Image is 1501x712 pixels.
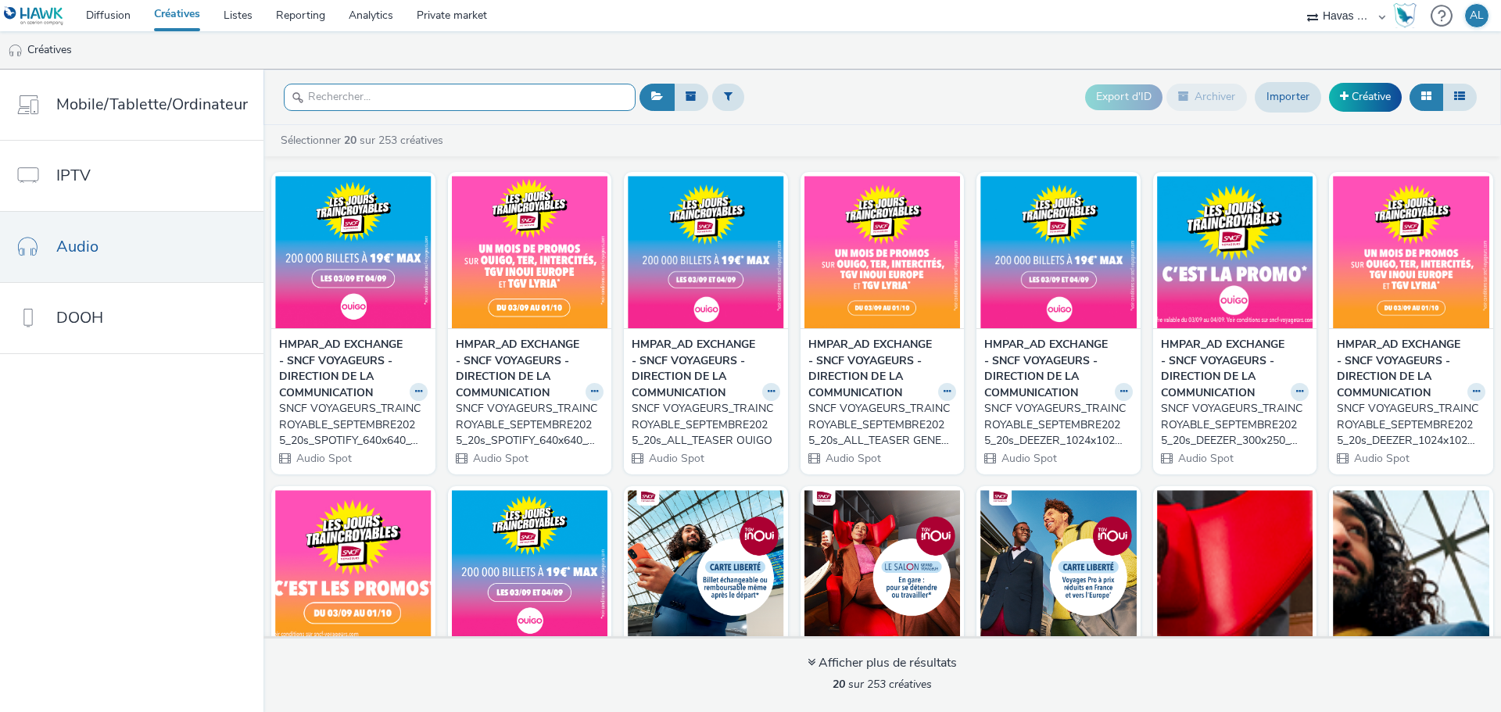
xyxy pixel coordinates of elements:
a: Importer [1255,82,1321,112]
div: SNCF VOYAGEURS_TRAINCROYABLE_SEPTEMBRE2025_20s_SPOTIFY_640x640_TEASER OUIGO [279,401,421,449]
button: Liste [1442,84,1477,110]
img: TGVINOUI_TEMPSFORTPRO_SEPTEMBRE2025_30s_SPOTIFY_640x1640_CARTE LIB BILLET visual [980,490,1137,642]
strong: 20 [833,677,845,692]
div: SNCF VOYAGEURS_TRAINCROYABLE_SEPTEMBRE2025_20s_ALL_TEASER GENERIQUE [808,401,951,449]
span: Audio Spot [1352,451,1410,466]
a: SNCF VOYAGEURS_TRAINCROYABLE_SEPTEMBRE2025_20s_DEEZER_1024x1024_TEASER GENERIQUE [1337,401,1485,449]
img: Hawk Academy [1393,3,1417,28]
img: SNCF VOYAGEURS_TRAINCROYABLE_SEPTEMBRE2025_30s_SPOTIFY_640x640_TEASER OUIGO visual [452,490,608,642]
div: SNCF VOYAGEURS_TRAINCROYABLE_SEPTEMBRE2025_20s_SPOTIFY_640x640_TEASER GENERIQUE [456,401,598,449]
img: undefined Logo [4,6,64,26]
span: Audio Spot [824,451,881,466]
input: Rechercher... [284,84,636,111]
span: sur 253 créatives [833,677,932,692]
span: DOOH [56,306,103,329]
strong: 20 [344,133,356,148]
strong: HMPAR_AD EXCHANGE - SNCF VOYAGEURS - DIRECTION DE LA COMMUNICATION [1337,337,1463,401]
a: SNCF VOYAGEURS_TRAINCROYABLE_SEPTEMBRE2025_20s_SPOTIFY_640x640_TEASER GENERIQUE [456,401,604,449]
img: TGVINOUI_TEMPSFORTPRO_SEPTEMBRE2025_SPOTMixWeb_30s_ALL _728x90_ Salon Grand Voyageurs visual [1157,490,1313,642]
button: Export d'ID [1085,84,1162,109]
img: SNCF VOYAGEURS_TRAINCROYABLE_SEPTEMBRE2025_20s_DEEZER_1024x1024_TEASER GENERIQUE visual [1333,176,1489,328]
a: Hawk Academy [1393,3,1423,28]
div: Afficher plus de résultats [808,654,957,672]
span: Audio Spot [647,451,704,466]
div: SNCF VOYAGEURS_TRAINCROYABLE_SEPTEMBRE2025_20s_DEEZER_1024x1024_TEASER GENERIQUE [1337,401,1479,449]
strong: HMPAR_AD EXCHANGE - SNCF VOYAGEURS - DIRECTION DE LA COMMUNICATION [984,337,1111,401]
div: SNCF VOYAGEURS_TRAINCROYABLE_SEPTEMBRE2025_20s_ALL_TEASER OUIGO [632,401,774,449]
a: SNCF VOYAGEURS_TRAINCROYABLE_SEPTEMBRE2025_20s_ALL_TEASER GENERIQUE [808,401,957,449]
a: Créative [1329,83,1402,111]
strong: HMPAR_AD EXCHANGE - SNCF VOYAGEURS - DIRECTION DE LA COMMUNICATION [632,337,758,401]
span: Audio Spot [471,451,528,466]
img: TGVINOUI_TEMPSFORTPRO_SEPTEMBRE2025_30s_SPOTIFY_640x640_SALON GRAND VOYAGEURS visual [804,490,961,642]
strong: HMPAR_AD EXCHANGE - SNCF VOYAGEURS - DIRECTION DE LA COMMUNICATION [1161,337,1288,401]
img: SNCF VOYAGEURS_TRAINCROYABLE_SEPTEMBRE2025_20s_DEEZER_1024x1024_TEASER OUIGO visual [980,176,1137,328]
a: SNCF VOYAGEURS_TRAINCROYABLE_SEPTEMBRE2025_20s_ALL_TEASER OUIGO [632,401,780,449]
span: Mobile/Tablette/Ordinateur [56,93,248,116]
div: AL [1470,4,1484,27]
strong: HMPAR_AD EXCHANGE - SNCF VOYAGEURS - DIRECTION DE LA COMMUNICATION [808,337,935,401]
span: Audio Spot [1000,451,1057,466]
img: SNCF VOYAGEURS_TRAINCROYABLE_SEPTEMBRE2025_20s_SPOTIFY_640x640_TEASER GENERIQUE visual [452,176,608,328]
img: SNCF VOYAGEURS_TRAINCROYABLE_SEPTEMBRE2025_20s_ALL_TEASER GENERIQUE visual [804,176,961,328]
button: Grille [1410,84,1443,110]
img: TGVINOUI_TEMPSFORTPRO_SEPTEMBRE2025_30s_SPOTIFY_640x1640_CARTE LIB FLEXIBILITE visual [628,490,784,642]
strong: HMPAR_AD EXCHANGE - SNCF VOYAGEURS - DIRECTION DE LA COMMUNICATION [279,337,406,401]
strong: HMPAR_AD EXCHANGE - SNCF VOYAGEURS - DIRECTION DE LA COMMUNICATION [456,337,582,401]
span: Audio Spot [295,451,352,466]
a: SNCF VOYAGEURS_TRAINCROYABLE_SEPTEMBRE2025_20s_DEEZER_300x250_TEASER OUIGO [1161,401,1309,449]
img: SNCF VOYAGEURS_TRAINCROYABLE_SEPTEMBRE2025_20s_ALL_TEASER OUIGO visual [628,176,784,328]
div: SNCF VOYAGEURS_TRAINCROYABLE_SEPTEMBRE2025_20s_DEEZER_300x250_TEASER OUIGO [1161,401,1303,449]
img: SNCF VOYAGEURS_TRAINCROYABLE_SEPTEMBRE2025_20s_SPOTIFY_640x640_TEASER OUIGO visual [275,176,432,328]
img: SNCF VOYAGEURS_TRAINCROYABLE_SEPTEMBRE2025_20s_DEEZER_300x250_TEASER GENERIQUE visual [275,490,432,642]
img: audio [8,43,23,59]
a: Sélectionner sur 253 créatives [279,133,450,148]
a: SNCF VOYAGEURS_TRAINCROYABLE_SEPTEMBRE2025_20s_SPOTIFY_640x640_TEASER OUIGO [279,401,428,449]
div: SNCF VOYAGEURS_TRAINCROYABLE_SEPTEMBRE2025_20s_DEEZER_1024x1024_TEASER OUIGO [984,401,1127,449]
a: SNCF VOYAGEURS_TRAINCROYABLE_SEPTEMBRE2025_20s_DEEZER_1024x1024_TEASER OUIGO [984,401,1133,449]
button: Archiver [1166,84,1247,110]
img: TGVINOUI_TEMPSFORTPRO_SEPTEMBRE2025_SPOTMixWeb_30s_ALL _728x90_ FLEXIBILITE visual [1333,490,1489,642]
span: Audio Spot [1177,451,1234,466]
span: Audio [56,235,99,258]
span: IPTV [56,164,91,187]
img: SNCF VOYAGEURS_TRAINCROYABLE_SEPTEMBRE2025_20s_DEEZER_300x250_TEASER OUIGO visual [1157,176,1313,328]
